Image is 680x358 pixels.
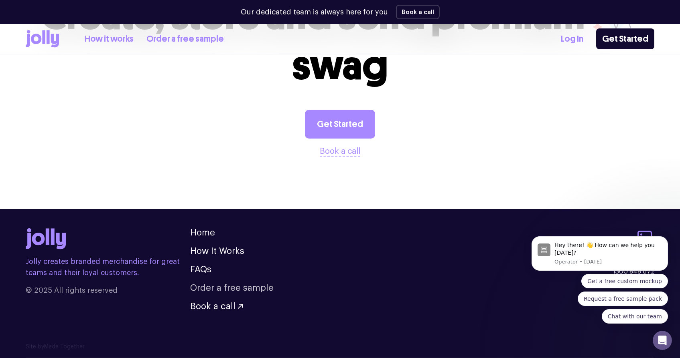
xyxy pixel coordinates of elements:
p: Site by [26,343,654,351]
a: Order a free sample [146,32,224,46]
a: How It Works [190,247,244,255]
a: FAQs [190,265,211,274]
span: Book a call [190,302,235,311]
span: swag [292,41,388,90]
a: Home [190,228,215,237]
iframe: Intercom live chat [653,331,672,350]
span: © 2025 All rights reserved [26,285,190,296]
button: Book a call [190,302,243,311]
a: How it works [85,32,134,46]
p: Our dedicated team is always here for you [241,7,388,18]
p: Jolly creates branded merchandise for great teams and their loyal customers. [26,256,190,278]
a: Log In [561,32,583,46]
a: Get Started [305,110,375,139]
iframe: Intercom notifications message [520,175,680,336]
a: Made Together [44,344,85,350]
button: Book a call [396,5,440,19]
a: Get Started [596,28,654,49]
a: Order a free sample [190,284,274,292]
button: Book a call [320,145,360,158]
